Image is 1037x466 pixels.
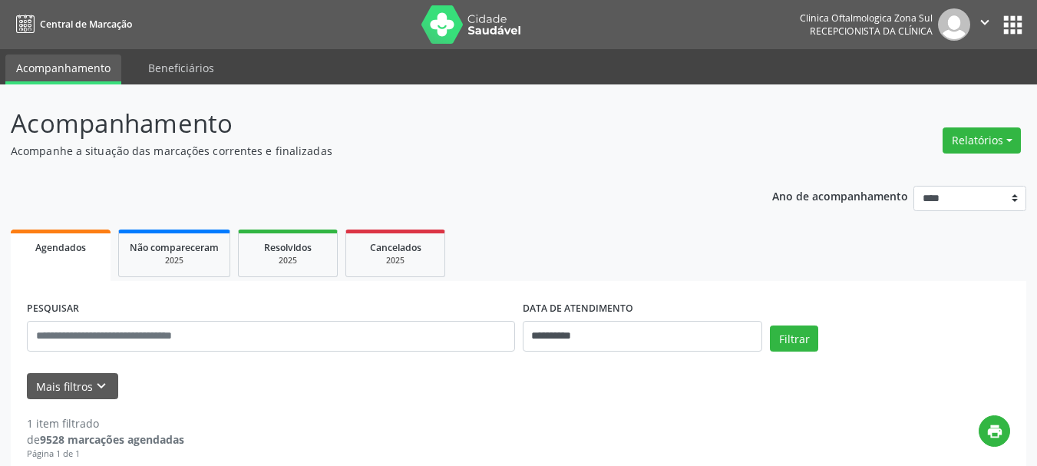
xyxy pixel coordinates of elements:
button:  [970,8,999,41]
div: 2025 [249,255,326,266]
button: Relatórios [943,127,1021,154]
span: Central de Marcação [40,18,132,31]
button: apps [999,12,1026,38]
a: Beneficiários [137,55,225,81]
span: Resolvidos [264,241,312,254]
i: print [986,423,1003,440]
p: Acompanhamento [11,104,722,143]
strong: 9528 marcações agendadas [40,432,184,447]
span: Não compareceram [130,241,219,254]
div: de [27,431,184,448]
span: Cancelados [370,241,421,254]
p: Acompanhe a situação das marcações correntes e finalizadas [11,143,722,159]
div: Clinica Oftalmologica Zona Sul [800,12,933,25]
i:  [976,14,993,31]
div: Página 1 de 1 [27,448,184,461]
i: keyboard_arrow_down [93,378,110,395]
div: 1 item filtrado [27,415,184,431]
div: 2025 [357,255,434,266]
a: Acompanhamento [5,55,121,84]
span: Agendados [35,241,86,254]
button: Mais filtroskeyboard_arrow_down [27,373,118,400]
div: 2025 [130,255,219,266]
span: Recepcionista da clínica [810,25,933,38]
label: DATA DE ATENDIMENTO [523,297,633,321]
label: PESQUISAR [27,297,79,321]
a: Central de Marcação [11,12,132,37]
p: Ano de acompanhamento [772,186,908,205]
button: Filtrar [770,326,818,352]
img: img [938,8,970,41]
button: print [979,415,1010,447]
